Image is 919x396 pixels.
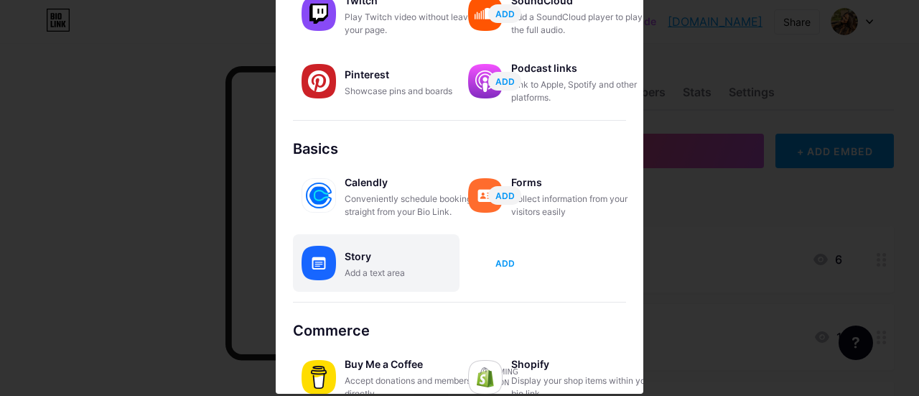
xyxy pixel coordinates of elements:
div: Add a text area [345,267,488,280]
span: ADD [495,257,515,270]
div: Collect information from your visitors easily [511,193,655,218]
div: Buy Me a Coffee [345,354,488,374]
img: buymeacoffee [302,360,336,395]
div: Shopify [511,354,655,374]
div: Conveniently schedule bookings straight from your Bio Link. [345,193,488,218]
div: Play Twitch video without leaving your page. [345,11,488,37]
div: Link to Apple, Spotify and other platforms. [511,78,655,104]
div: Pinterest [345,65,488,85]
img: podcastlinks [468,64,503,98]
div: Commerce [293,320,626,341]
button: ADD [488,254,521,272]
div: Add a SoundCloud player to play the full audio. [511,11,655,37]
img: pinterest [302,64,336,98]
div: Forms [511,172,655,193]
span: ADD [495,8,515,20]
div: Basics [293,138,626,160]
button: ADD [488,4,521,23]
div: Showcase pins and boards [345,85,488,98]
img: calendly [302,178,336,213]
img: forms [468,178,503,213]
div: Story [345,247,488,267]
span: ADD [495,190,515,202]
button: ADD [488,186,521,205]
div: Calendly [345,172,488,193]
button: ADD [488,72,521,91]
img: story [302,246,336,280]
img: shopify [468,360,503,395]
div: Podcast links [511,58,655,78]
span: ADD [495,75,515,88]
